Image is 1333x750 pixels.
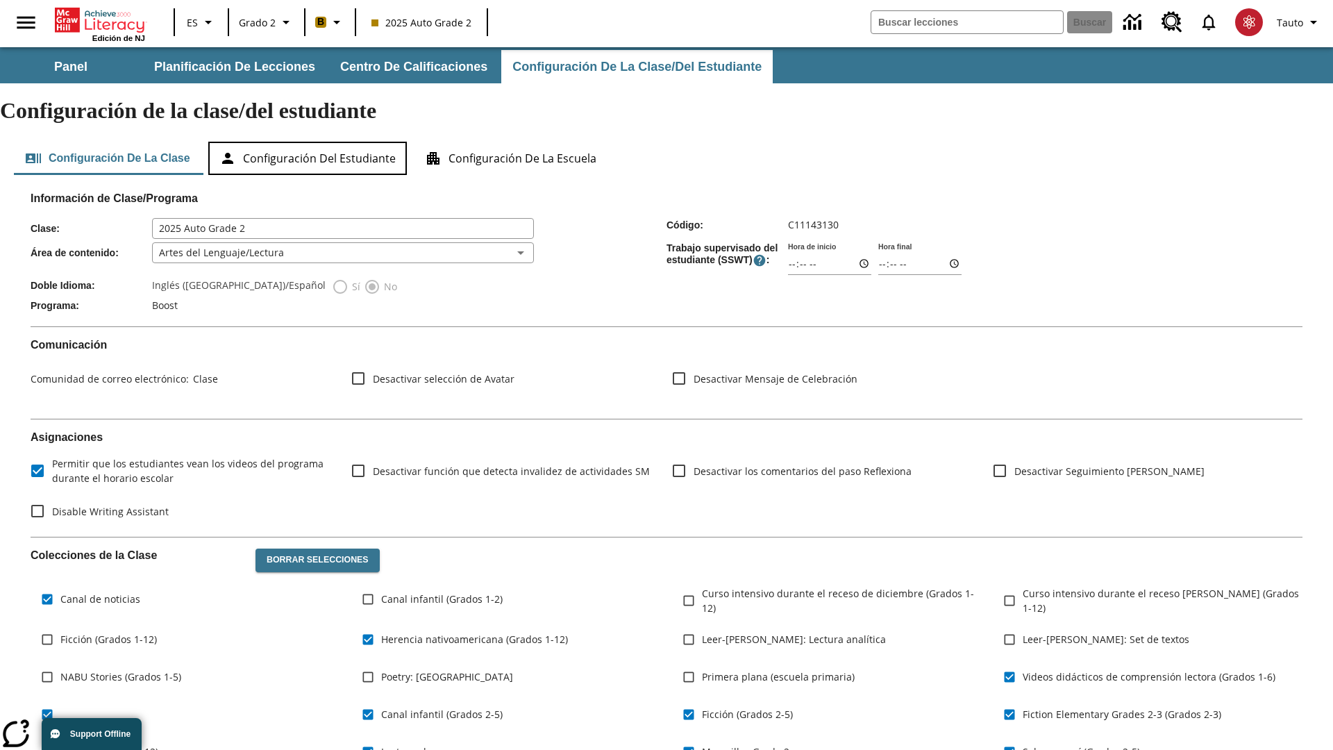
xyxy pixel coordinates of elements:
h2: Comunicación [31,338,1302,351]
span: Código : [666,219,788,231]
span: Desactivar función que detecta invalidez de actividades SM [373,464,650,478]
span: Canal de noticias [60,592,140,606]
button: Configuración del estudiante [208,142,407,175]
button: Lenguaje: ES, Selecciona un idioma [179,10,224,35]
span: Boost [152,299,178,312]
span: Poetry: [GEOGRAPHIC_DATA] [381,669,513,684]
span: Ficción (Grados 2-5) [702,707,793,722]
span: Sí [349,279,360,294]
span: Videos didácticos de comprensión lectora (Grados 1-6) [1023,669,1275,684]
span: ES [187,15,198,30]
span: Doble Idioma : [31,280,152,291]
div: Configuración de la clase/del estudiante [14,142,1319,175]
span: Desactivar los comentarios del paso Reflexiona [694,464,912,478]
span: Support Offline [70,729,131,739]
span: NABU Stories (Grados 1-5) [60,669,181,684]
span: Programa : [31,300,152,311]
h2: Colecciones de la Clase [31,549,244,562]
span: Edición de NJ [92,34,145,42]
span: Disable Writing Assistant [52,504,169,519]
button: Support Offline [42,718,142,750]
span: Trabajo supervisado del estudiante (SSWT) : [666,242,788,267]
label: Inglés ([GEOGRAPHIC_DATA])/Español [152,278,326,295]
div: Asignaciones [31,431,1302,526]
span: Clase [189,372,218,385]
span: B [317,13,324,31]
button: Boost El color de la clase es anaranjado claro. Cambiar el color de la clase. [310,10,351,35]
label: Hora final [878,241,912,251]
button: Planificación de lecciones [143,50,326,83]
button: Perfil/Configuración [1271,10,1327,35]
span: Ficción (Grados 1-12) [60,632,157,647]
label: Hora de inicio [788,241,836,251]
a: Notificaciones [1191,4,1227,40]
span: C11143130 [788,218,839,231]
span: Curso intensivo durante el receso de diciembre (Grados 1-12) [702,586,982,615]
span: Clase : [31,223,152,234]
span: Área de contenido : [31,247,152,258]
span: Grado 2 [239,15,276,30]
a: Centro de recursos, Se abrirá en una pestaña nueva. [1153,3,1191,41]
button: Configuración de la escuela [414,142,607,175]
span: No [380,279,397,294]
div: Artes del Lenguaje/Lectura [152,242,534,263]
h2: Información de Clase/Programa [31,192,1302,205]
div: Portada [55,5,145,42]
input: Clase [152,218,534,239]
img: avatar image [1235,8,1263,36]
span: Primera plana (escuela primaria) [702,669,855,684]
div: Información de Clase/Programa [31,206,1302,315]
span: Leer-[PERSON_NAME]: Lectura analítica [702,632,886,647]
span: Desactivar Mensaje de Celebración [694,372,857,386]
button: Configuración de la clase/del estudiante [501,50,773,83]
div: Comunicación [31,338,1302,408]
span: Fiction Elementary Grades 2-3 (Grados 2-3) [1023,707,1221,722]
button: Configuración de la clase [14,142,201,175]
input: Buscar campo [871,11,1063,33]
span: Canal infantil (Grados 2-5) [381,707,503,722]
span: Curso intensivo durante el receso [PERSON_NAME] (Grados 1-12) [1023,586,1302,615]
button: Panel [1,50,140,83]
button: Escoja un nuevo avatar [1227,4,1271,40]
span: Permitir que los estudiantes vean los videos del programa durante el horario escolar [52,456,329,485]
span: Leer-[PERSON_NAME]: Set de textos [1023,632,1189,647]
span: Canal infantil (Grados 1-2) [381,592,503,606]
button: Centro de calificaciones [329,50,498,83]
span: Tauto [1277,15,1303,30]
span: Herencia nativoamericana (Grados 1-12) [381,632,568,647]
span: Desactivar selección de Avatar [373,372,514,386]
span: Desactivar Seguimiento [PERSON_NAME] [1014,464,1205,478]
a: Portada [55,6,145,34]
button: Borrar selecciones [255,549,380,572]
button: El Tiempo Supervisado de Trabajo Estudiantil es el período durante el cual los estudiantes pueden... [753,253,766,267]
h2: Asignaciones [31,431,1302,444]
span: 2025 Auto Grade 2 [371,15,471,30]
button: Grado: Grado 2, Elige un grado [233,10,300,35]
a: Centro de información [1115,3,1153,42]
span: Comunidad de correo electrónico : [31,372,189,385]
button: Abrir el menú lateral [6,2,47,43]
